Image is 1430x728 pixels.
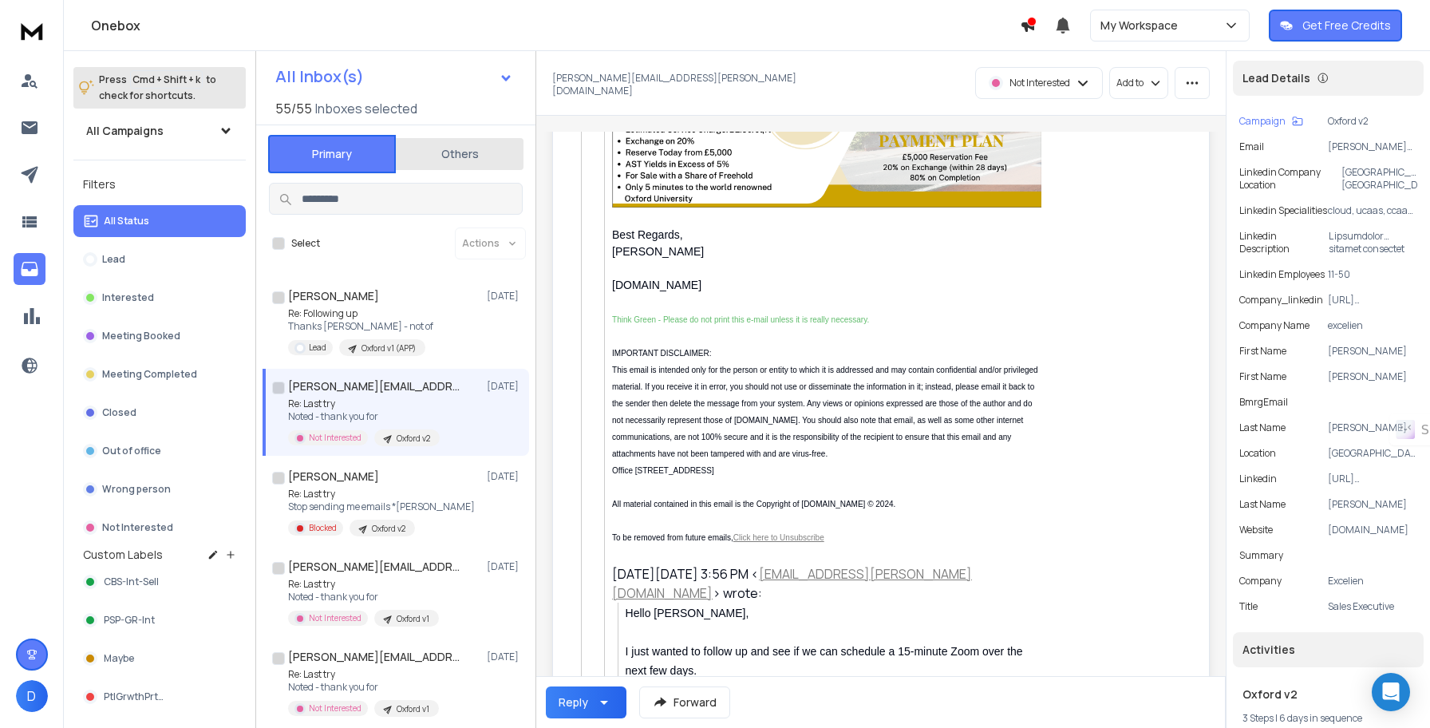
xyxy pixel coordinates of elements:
[16,680,48,712] button: D
[16,16,48,45] img: logo
[1100,18,1184,34] p: My Workspace
[1302,18,1391,34] p: Get Free Credits
[1269,10,1402,42] button: Get Free Credits
[91,16,1020,35] h1: Onebox
[1372,673,1410,711] div: Open Intercom Messenger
